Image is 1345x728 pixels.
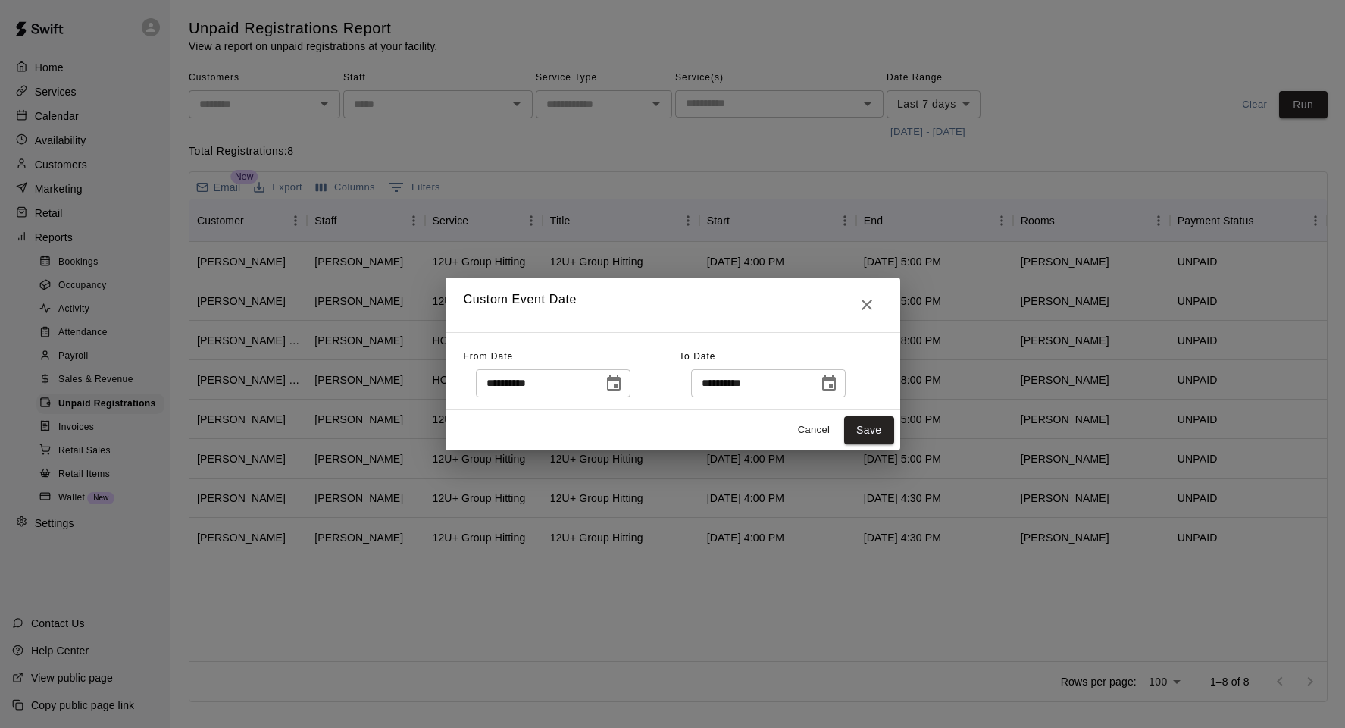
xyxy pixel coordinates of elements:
[599,369,629,399] button: Choose date, selected date is Sep 2, 2025
[844,416,894,444] button: Save
[446,278,900,332] h2: Custom Event Date
[814,369,844,399] button: Choose date, selected date is Sep 9, 2025
[679,351,715,362] span: To Date
[790,419,838,442] button: Cancel
[464,351,514,362] span: From Date
[852,290,882,320] button: Close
